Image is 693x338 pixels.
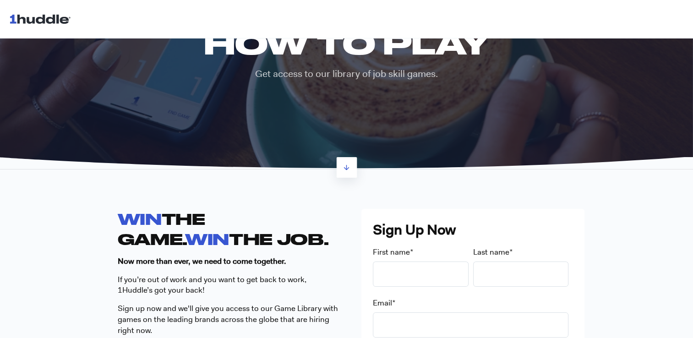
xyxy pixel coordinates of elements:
h1: HOW TO PLAY [197,27,496,60]
p: Get access to our library of job skill games. [197,67,496,81]
strong: Now more than ever, we need to come together. [118,256,286,266]
span: WIN [118,210,162,228]
span: Last name [473,247,509,257]
span: If you’re out of work and you want to get back to work, 1Huddle’s got your back! [118,274,306,295]
span: First name [373,247,410,257]
span: ign up now and we'll give you access to our Game Library with games on the leading brands across ... [118,303,338,335]
img: 1huddle [9,10,75,27]
span: Email [373,298,392,308]
h3: Sign Up Now [373,220,573,240]
span: WIN [185,230,229,248]
strong: THE GAME. THE JOB. [118,210,329,247]
p: S [118,303,341,336]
